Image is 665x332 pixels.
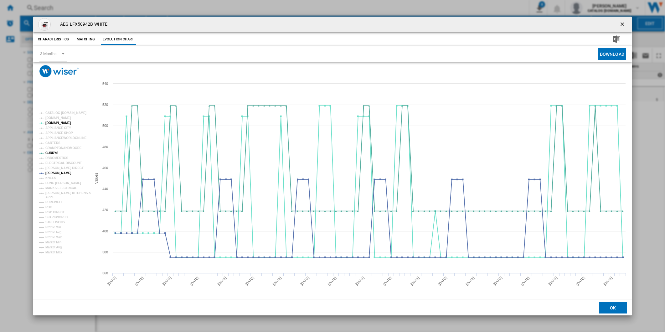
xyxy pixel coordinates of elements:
[102,166,108,170] tspan: 460
[45,146,82,150] tspan: CRAMPTONANDMOORE
[45,186,77,190] tspan: MARKS ELECTRICAL
[57,21,107,28] h4: AEG LFX50942B WHITE
[45,126,71,130] tspan: APPLIANCE CITY
[382,276,393,286] tspan: [DATE]
[245,276,255,286] tspan: [DATE]
[162,276,172,286] tspan: [DATE]
[45,195,54,199] tspan: APPL
[575,276,586,286] tspan: [DATE]
[134,276,145,286] tspan: [DATE]
[102,229,108,233] tspan: 400
[355,276,365,286] tspan: [DATE]
[45,131,73,135] tspan: APPLIANCE SHOP
[45,171,71,175] tspan: [PERSON_NAME]
[38,18,51,31] img: 111730387
[189,276,200,286] tspan: [DATE]
[45,226,61,229] tspan: Profile Min
[613,35,620,43] img: excel-24x24.png
[102,103,108,106] tspan: 520
[102,145,108,149] tspan: 480
[327,276,338,286] tspan: [DATE]
[101,34,136,45] button: Evolution chart
[45,236,62,239] tspan: Profile Max
[45,241,61,244] tspan: Market Min
[45,136,87,140] tspan: APPLIANCEWORLDONLINE
[45,251,62,254] tspan: Market Max
[599,302,627,314] button: OK
[465,276,475,286] tspan: [DATE]
[102,82,108,86] tspan: 540
[45,210,64,214] tspan: RGB DIRECT
[45,161,82,165] tspan: ELECTRICAL DISCOUNT
[45,200,63,204] tspan: PUREWELL
[39,65,79,77] img: logo_wiser_300x94.png
[102,208,108,212] tspan: 420
[45,231,61,234] tspan: Profile Avg
[45,116,71,120] tspan: [DOMAIN_NAME]
[45,181,81,185] tspan: LONG [PERSON_NAME]
[45,121,71,125] tspan: [DOMAIN_NAME]
[492,276,503,286] tspan: [DATE]
[94,173,99,184] tspan: Values
[36,34,70,45] button: Characteristics
[102,250,108,254] tspan: 380
[437,276,448,286] tspan: [DATE]
[45,151,59,155] tspan: CURRYS
[548,276,558,286] tspan: [DATE]
[410,276,420,286] tspan: [DATE]
[45,215,68,219] tspan: SPARKWORLD
[300,276,310,286] tspan: [DATE]
[40,51,56,56] div: 3 Months
[603,276,613,286] tspan: [DATE]
[603,34,630,45] button: Download in Excel
[272,276,282,286] tspan: [DATE]
[106,276,117,286] tspan: [DATE]
[45,220,65,224] tspan: STELLISONS
[45,111,86,115] tspan: CATALOG [DOMAIN_NAME]
[45,176,56,180] tspan: KNEES
[617,18,629,31] button: getI18NText('BUTTONS.CLOSE_DIALOG')
[45,141,60,145] tspan: CARTERS
[45,191,91,195] tspan: [PERSON_NAME] KITCHENS &
[45,246,62,249] tspan: Market Avg
[102,271,108,275] tspan: 360
[619,21,627,29] ng-md-icon: getI18NText('BUTTONS.CLOSE_DIALOG')
[45,156,68,160] tspan: DBDOMESTICS
[45,166,84,170] tspan: [PERSON_NAME] DIRECT
[217,276,227,286] tspan: [DATE]
[72,34,100,45] button: Matching
[102,187,108,191] tspan: 440
[520,276,530,286] tspan: [DATE]
[45,205,52,209] tspan: RDO
[102,124,108,127] tspan: 500
[33,17,632,315] md-dialog: Product popup
[598,48,626,60] button: Download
